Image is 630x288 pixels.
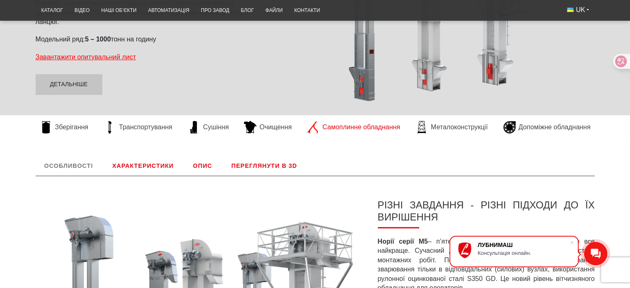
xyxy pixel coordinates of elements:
[576,5,585,15] span: UK
[104,156,182,176] a: Характеристики
[119,123,172,132] span: Транспортування
[36,35,261,44] p: Модельний ряд: тонн на годину
[95,2,142,19] a: Наші об’єкти
[85,36,111,43] strong: 5 – 1000
[183,121,233,133] a: Сушіння
[195,2,235,19] a: Про завод
[36,74,102,95] a: Детальніше
[519,123,591,132] span: Допоміжне обладнання
[499,121,595,133] a: Допоміжне обладнання
[240,121,296,133] a: Очищення
[55,123,89,132] span: Зберігання
[411,121,492,133] a: Металоконструкції
[36,53,136,61] a: Завантажити опитувальний лист
[184,156,221,176] a: Опис
[69,2,95,19] a: Відео
[288,2,326,19] a: Контакти
[235,2,259,19] a: Блог
[203,123,229,132] span: Сушіння
[36,121,93,133] a: Зберігання
[322,123,400,132] span: Самоплинне обладнання
[223,156,306,176] a: Переглянути в 3D
[142,2,195,19] a: Автоматизація
[431,123,488,132] span: Металоконструкції
[478,242,570,248] div: ЛУБНИМАШ
[303,121,404,133] a: Самоплинне обладнання
[36,156,102,176] a: Особливості
[99,121,176,133] a: Транспортування
[36,2,69,19] a: Каталог
[378,199,595,228] h3: РІЗНІ ЗАВДАННЯ - РІЗНІ ПІДХОДИ ДО ЇХ ВИРІШЕННЯ
[561,2,594,17] button: UK
[567,7,574,12] img: Українська
[378,238,428,245] strong: Норії серії М5
[478,250,570,256] div: Консультація онлайн.
[260,2,289,19] a: Файли
[259,123,292,132] span: Очищення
